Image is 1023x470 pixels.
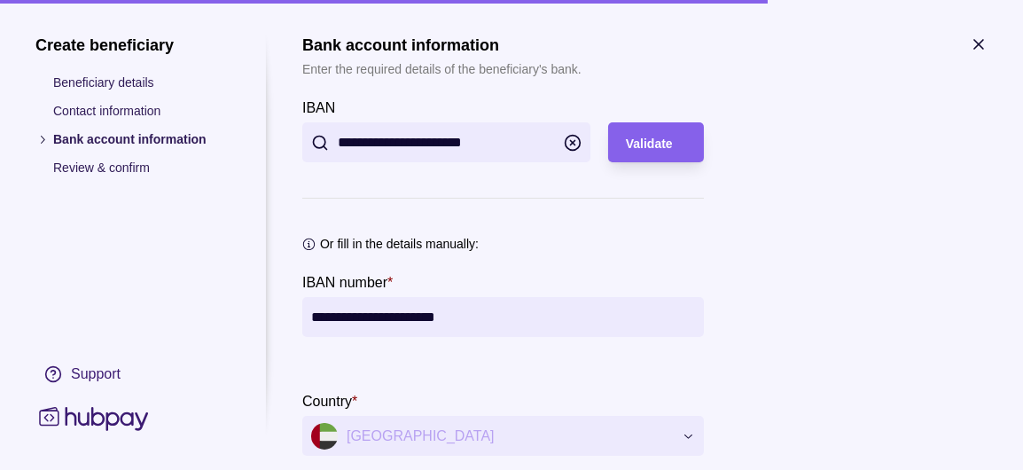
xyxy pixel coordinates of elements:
[626,137,673,151] span: Validate
[302,271,393,293] label: IBAN number
[302,97,335,118] label: IBAN
[320,234,479,254] p: Or fill in the details manually:
[71,364,121,384] div: Support
[302,390,357,411] label: Country
[311,297,695,337] input: IBAN number
[35,356,230,393] a: Support
[35,35,230,55] h1: Create beneficiary
[302,35,582,55] h1: Bank account information
[302,275,387,290] p: IBAN number
[53,129,230,149] p: Bank account information
[53,101,230,121] p: Contact information
[338,122,555,162] input: IBAN
[302,100,335,115] p: IBAN
[302,394,352,409] p: Country
[53,158,230,177] p: Review & confirm
[53,73,230,92] p: Beneficiary details
[302,59,582,79] p: Enter the required details of the beneficiary's bank.
[608,122,704,162] button: Validate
